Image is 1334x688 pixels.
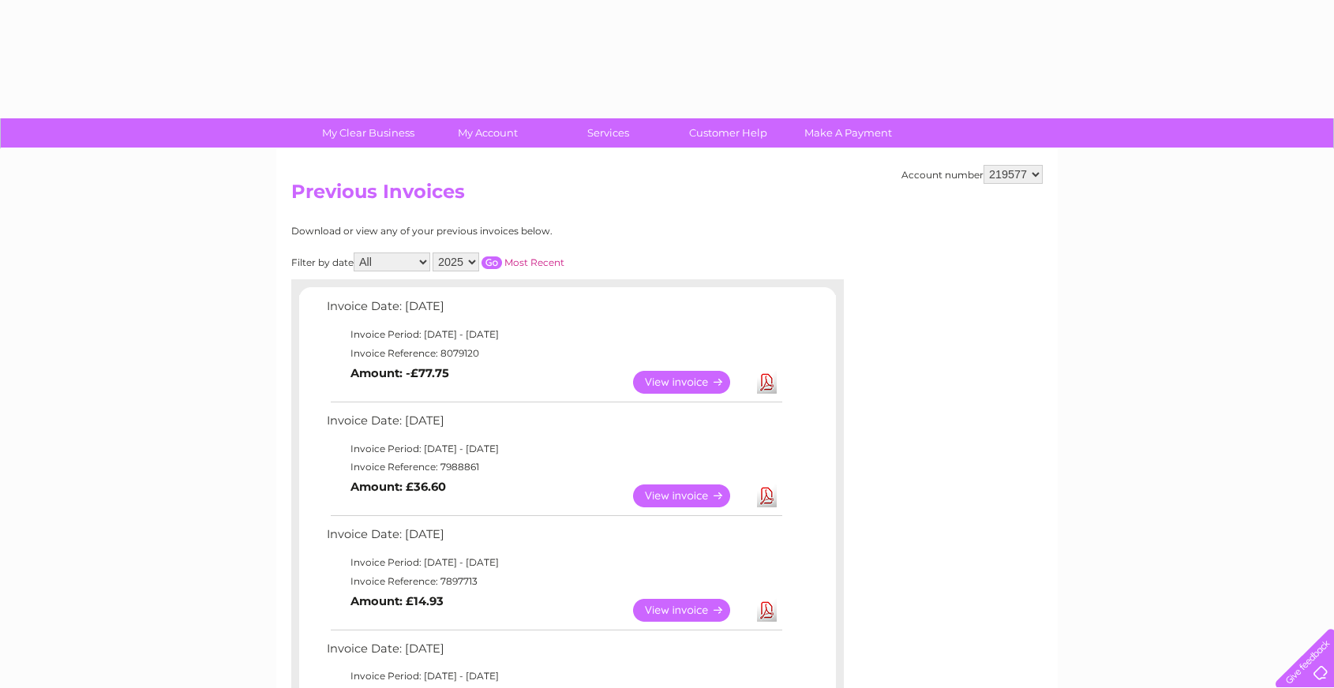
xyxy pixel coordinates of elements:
td: Invoice Date: [DATE] [323,524,785,553]
div: Account number [901,165,1043,184]
b: Amount: £14.93 [350,594,444,608]
a: Most Recent [504,256,564,268]
a: View [633,371,749,394]
td: Invoice Period: [DATE] - [DATE] [323,325,785,344]
td: Invoice Date: [DATE] [323,410,785,439]
b: Amount: -£77.75 [350,366,449,380]
td: Invoice Period: [DATE] - [DATE] [323,667,785,686]
div: Filter by date [291,252,706,271]
div: Download or view any of your previous invoices below. [291,226,706,237]
td: Invoice Date: [DATE] [323,638,785,667]
a: My Account [423,118,553,148]
td: Invoice Period: [DATE] - [DATE] [323,439,785,458]
b: Amount: £36.60 [350,480,446,494]
a: Download [757,371,777,394]
a: My Clear Business [303,118,433,148]
a: View [633,599,749,622]
a: Services [543,118,673,148]
td: Invoice Period: [DATE] - [DATE] [323,553,785,572]
td: Invoice Reference: 8079120 [323,344,785,363]
td: Invoice Date: [DATE] [323,296,785,325]
td: Invoice Reference: 7897713 [323,572,785,591]
a: Download [757,484,777,507]
h2: Previous Invoices [291,181,1043,211]
td: Invoice Reference: 7988861 [323,458,785,477]
a: Make A Payment [783,118,913,148]
a: Customer Help [663,118,793,148]
a: Download [757,599,777,622]
a: View [633,484,749,507]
